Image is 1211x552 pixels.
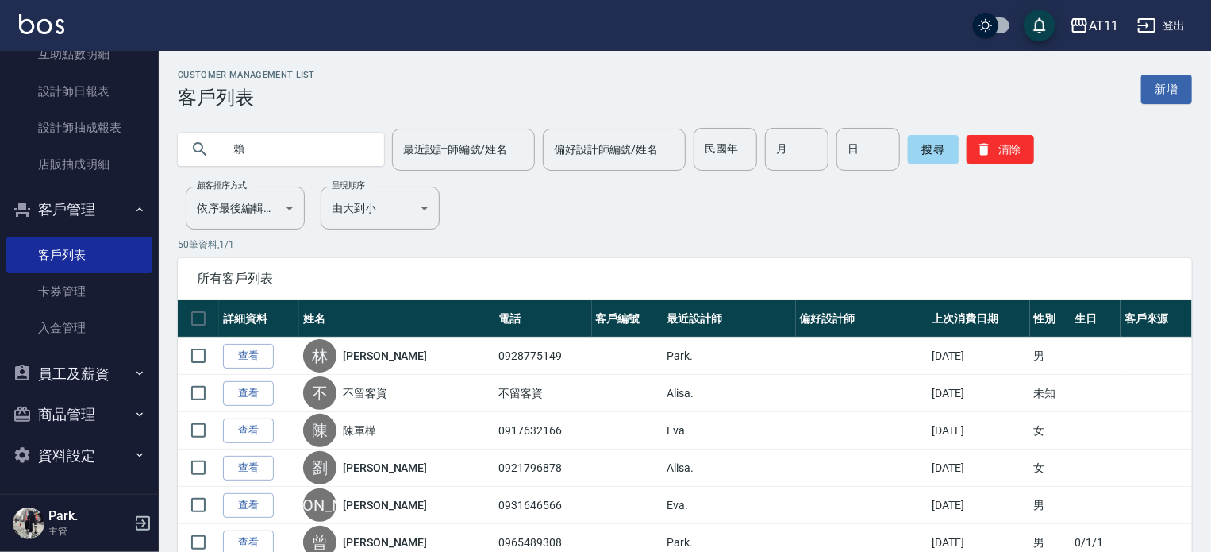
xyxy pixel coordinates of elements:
[494,412,591,450] td: 0917632166
[928,412,1030,450] td: [DATE]
[928,338,1030,375] td: [DATE]
[1030,375,1071,412] td: 未知
[928,300,1030,338] th: 上次消費日期
[967,135,1034,164] button: 清除
[494,300,591,338] th: 電話
[6,353,152,395] button: 員工及薪資
[1030,412,1071,450] td: 女
[178,237,1192,252] p: 50 筆資料, 1 / 1
[1089,16,1118,36] div: AT11
[223,493,274,518] a: 查看
[303,339,336,373] div: 林
[197,179,247,191] label: 顧客排序方式
[928,487,1030,524] td: [DATE]
[13,508,44,539] img: Person
[6,435,152,477] button: 資料設定
[48,524,129,538] p: 主管
[663,412,796,450] td: Eva.
[1063,10,1124,42] button: AT11
[321,187,440,230] div: 由大到小
[1030,450,1071,487] td: 女
[6,237,152,273] a: 客戶列表
[223,419,274,443] a: 查看
[197,271,1173,287] span: 所有客戶列表
[1030,300,1071,338] th: 性別
[908,135,959,164] button: 搜尋
[6,36,152,72] a: 互助點數明細
[6,146,152,183] a: 店販抽成明細
[299,300,494,338] th: 姓名
[332,179,365,191] label: 呈現順序
[343,460,427,476] a: [PERSON_NAME]
[48,508,129,524] h5: Park.
[343,385,387,401] a: 不留客資
[178,70,315,80] h2: Customer Management List
[178,87,315,109] h3: 客戶列表
[222,128,371,171] input: 搜尋關鍵字
[223,381,274,406] a: 查看
[6,110,152,146] a: 設計師抽成報表
[928,450,1030,487] td: [DATE]
[186,187,305,230] div: 依序最後編輯時間
[592,300,663,338] th: 客戶編號
[223,344,274,369] a: 查看
[1141,75,1192,104] a: 新增
[1121,300,1192,338] th: 客戶來源
[663,375,796,412] td: Alisa.
[343,423,376,438] a: 陳軍樺
[663,487,796,524] td: Eva.
[6,273,152,310] a: 卡券管理
[1030,338,1071,375] td: 男
[1024,10,1055,41] button: save
[343,348,427,364] a: [PERSON_NAME]
[223,456,274,481] a: 查看
[494,375,591,412] td: 不留客資
[303,451,336,484] div: 劉
[303,488,336,522] div: [PERSON_NAME]
[663,450,796,487] td: Alisa.
[928,375,1030,412] td: [DATE]
[6,310,152,346] a: 入金管理
[494,487,591,524] td: 0931646566
[6,394,152,435] button: 商品管理
[303,414,336,447] div: 陳
[1071,300,1121,338] th: 生日
[219,300,299,338] th: 詳細資料
[796,300,928,338] th: 偏好設計師
[343,497,427,513] a: [PERSON_NAME]
[6,73,152,110] a: 設計師日報表
[494,338,591,375] td: 0928775149
[6,189,152,230] button: 客戶管理
[663,338,796,375] td: Park.
[663,300,796,338] th: 最近設計師
[343,535,427,550] a: [PERSON_NAME]
[19,14,64,34] img: Logo
[494,450,591,487] td: 0921796878
[1030,487,1071,524] td: 男
[303,376,336,410] div: 不
[1131,11,1192,41] button: 登出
